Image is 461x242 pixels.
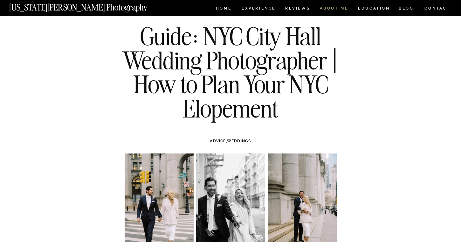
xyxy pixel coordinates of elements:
[9,3,169,9] a: [US_STATE][PERSON_NAME] Photography
[138,138,323,144] h3: ,
[285,6,309,12] a: REVIEWS
[357,6,391,12] a: EDUCATION
[210,139,226,143] a: ADVICE
[242,6,275,12] a: Experience
[227,139,251,143] a: WEDDINGS
[320,6,348,12] a: ABOUT ME
[424,5,451,12] a: CONTACT
[399,6,414,12] a: BLOG
[215,6,233,12] a: HOME
[115,24,346,120] h1: Guide: NYC City Hall Wedding Photographer | How to Plan Your NYC Elopement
